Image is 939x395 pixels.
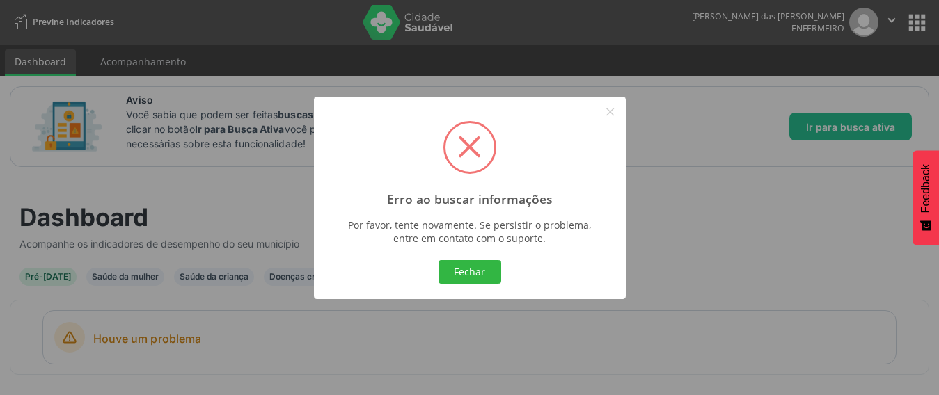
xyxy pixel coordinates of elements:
button: Close this dialog [599,100,622,124]
div: Por favor, tente novamente. Se persistir o problema, entre em contato com o suporte. [341,218,597,245]
span: Feedback [920,164,932,213]
button: Feedback - Mostrar pesquisa [913,150,939,245]
button: Fechar [439,260,501,284]
h2: Erro ao buscar informações [387,192,553,207]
